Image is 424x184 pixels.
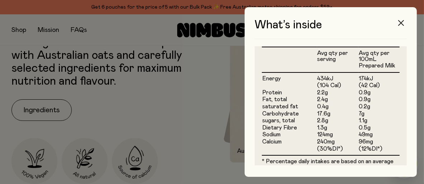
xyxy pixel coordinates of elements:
td: 0.9g [358,89,400,96]
td: 434kJ [317,72,358,82]
p: * Percentage daily intakes are based on an average adult diet of 8700kJ. [262,159,400,171]
td: (12%DI*) [358,146,400,155]
td: 2.4g [317,96,358,103]
td: 0.9g [358,96,400,103]
td: 1.3g [317,124,358,132]
td: (30%DI*) [317,146,358,155]
span: sugars, total [262,118,295,123]
span: Protein [262,90,282,95]
td: 124mg [317,131,358,138]
span: Calcium [262,139,282,145]
td: 0.5g [358,124,400,132]
td: 17.6g [317,110,358,118]
td: (104 Cal) [317,82,358,89]
td: 2.2g [317,89,358,96]
td: 49mg [358,131,400,138]
th: Avg qty per serving [317,47,358,72]
span: Dietary Fibre [262,125,297,131]
td: 0.2g [358,103,400,110]
th: Avg qty per 100mL Prepared Milk [358,47,400,72]
td: (42 Cal) [358,82,400,89]
span: Fat, total [262,96,287,102]
td: 174kJ [358,72,400,82]
td: 7g [358,110,400,118]
span: saturated fat [262,104,298,109]
td: 1.1g [358,117,400,124]
td: 0.4g [317,103,358,110]
span: Sodium [262,132,281,137]
td: 96mg [358,138,400,146]
span: Carbohydrate [262,111,299,117]
h3: What’s inside [255,19,407,39]
td: 2.8g [317,117,358,124]
td: 240mg [317,138,358,146]
span: Energy [262,76,281,81]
